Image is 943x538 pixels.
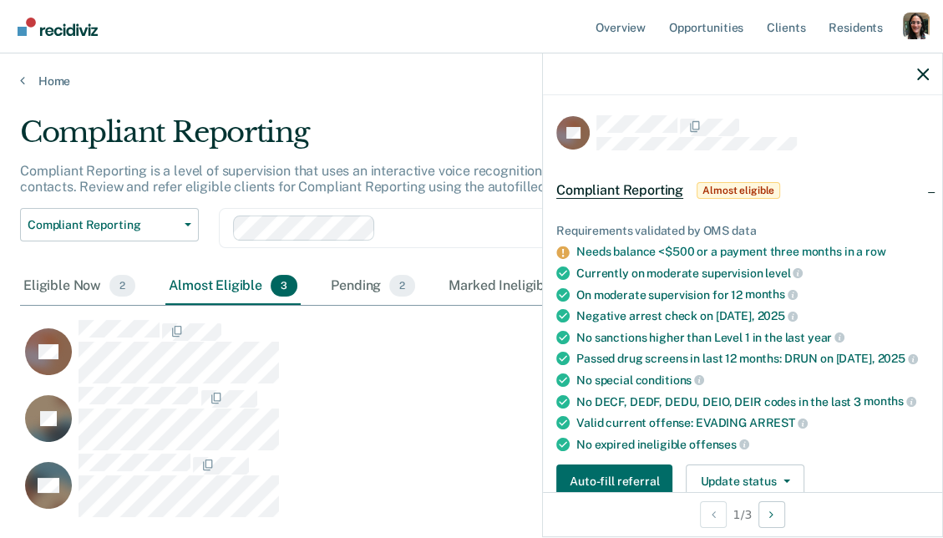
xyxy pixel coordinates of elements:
[749,416,808,429] span: ARREST
[864,394,916,408] span: months
[271,275,297,297] span: 3
[109,275,135,297] span: 2
[745,287,798,301] span: months
[556,464,672,498] button: Auto-fill referral
[20,74,923,89] a: Home
[635,373,703,387] span: conditions
[20,319,810,386] div: CaseloadOpportunityCell-202
[20,386,810,453] div: CaseloadOpportunityCell-104
[576,373,929,388] div: No special
[327,268,418,305] div: Pending
[576,415,929,430] div: Valid current offense: EVADING
[18,18,98,36] img: Recidiviz
[700,501,727,528] button: Previous Opportunity
[543,492,942,536] div: 1 / 3
[445,268,594,305] div: Marked Ineligible
[576,266,929,281] div: Currently on moderate supervision
[20,268,139,305] div: Eligible Now
[576,245,885,258] a: Needs balance <$500 or a payment three months in a row
[576,351,929,366] div: Passed drug screens in last 12 months: DRUN on [DATE],
[556,182,683,199] span: Compliant Reporting
[20,163,848,195] p: Compliant Reporting is a level of supervision that uses an interactive voice recognition system, ...
[765,266,803,280] span: level
[556,464,679,498] a: Navigate to form link
[543,164,942,217] div: Compliant ReportingAlmost eligible
[576,308,929,323] div: Negative arrest check on [DATE],
[903,13,930,39] button: Profile dropdown button
[576,330,929,345] div: No sanctions higher than Level 1 in the last
[686,464,804,498] button: Update status
[758,501,785,528] button: Next Opportunity
[757,309,797,322] span: 2025
[556,224,929,238] div: Requirements validated by OMS data
[689,438,749,451] span: offenses
[389,275,415,297] span: 2
[20,453,810,520] div: CaseloadOpportunityCell-107
[576,287,929,302] div: On moderate supervision for 12
[28,218,178,232] span: Compliant Reporting
[576,437,929,452] div: No expired ineligible
[697,182,780,199] span: Almost eligible
[808,331,844,344] span: year
[877,352,917,365] span: 2025
[20,115,869,163] div: Compliant Reporting
[576,394,929,409] div: No DECF, DEDF, DEDU, DEIO, DEIR codes in the last 3
[165,268,301,305] div: Almost Eligible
